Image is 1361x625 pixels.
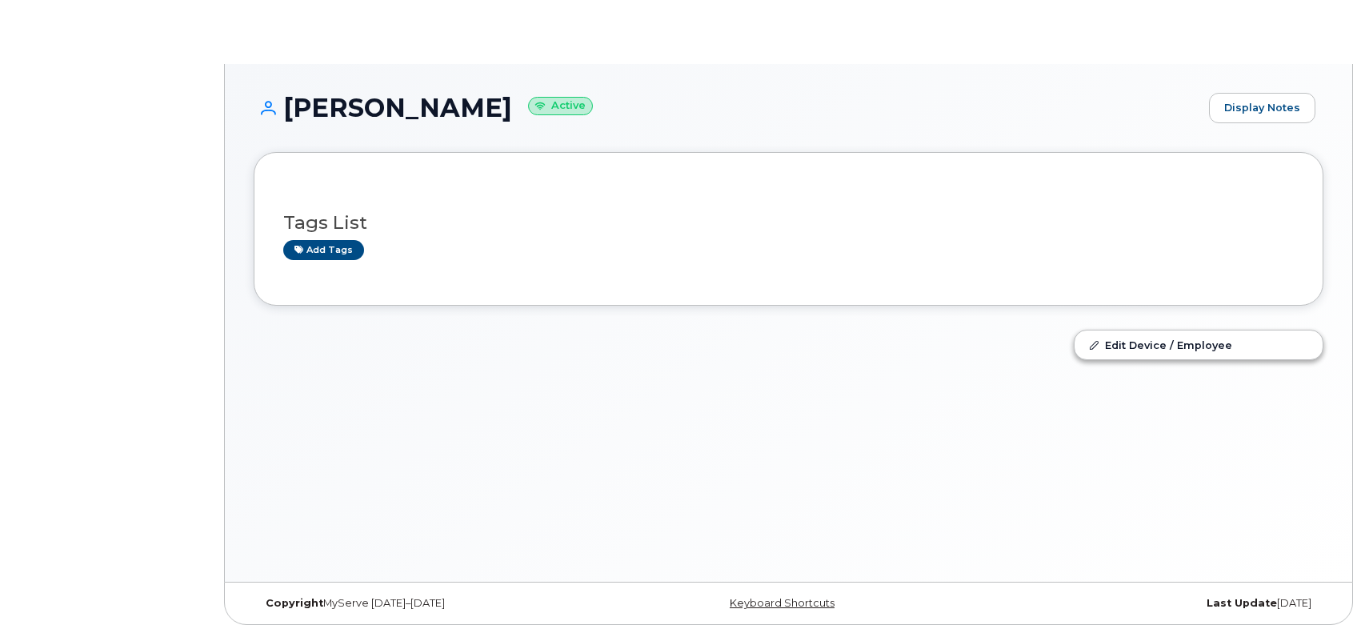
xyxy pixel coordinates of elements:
h3: Tags List [283,213,1294,233]
h1: [PERSON_NAME] [254,94,1201,122]
a: Keyboard Shortcuts [730,597,835,609]
strong: Copyright [266,597,323,609]
a: Edit Device / Employee [1075,331,1323,359]
a: Add tags [283,240,364,260]
a: Display Notes [1209,93,1315,123]
div: MyServe [DATE]–[DATE] [254,597,610,610]
small: Active [528,97,593,115]
div: [DATE] [967,597,1323,610]
strong: Last Update [1207,597,1277,609]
